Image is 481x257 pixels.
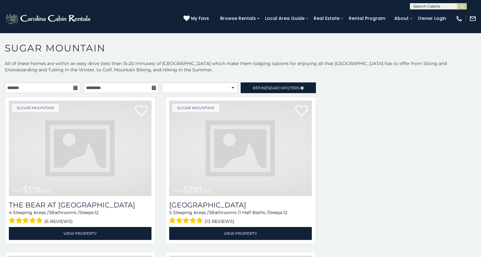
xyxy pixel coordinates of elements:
[9,101,151,196] a: from $375 daily
[191,15,209,22] span: My Favs
[346,14,388,23] a: Rental Program
[209,210,211,215] span: 3
[183,15,211,22] a: My Favs
[469,15,476,22] img: mail-regular-white.png
[239,210,268,215] span: 1 Half Baths /
[169,201,312,209] a: [GEOGRAPHIC_DATA]
[183,185,202,194] span: $350
[391,14,412,23] a: About
[283,210,287,215] span: 12
[12,104,59,112] a: Sugar Mountain
[42,188,51,193] span: daily
[268,86,284,90] span: Search
[135,105,148,118] a: Add to favorites
[205,217,234,225] span: (13 reviews)
[169,209,312,225] div: Sleeping Areas / Bathrooms / Sleeps:
[203,188,212,193] span: daily
[5,12,92,25] img: White-1-2.png
[9,227,151,240] a: View Property
[95,210,99,215] span: 12
[295,105,308,118] a: Add to favorites
[49,210,51,215] span: 3
[9,101,151,196] img: dummy-image.jpg
[169,201,312,209] h3: Grouse Moor Lodge
[311,14,343,23] a: Real Estate
[241,82,316,93] a: RefineSearchFilters
[169,210,172,215] span: 5
[9,210,12,215] span: 4
[169,227,312,240] a: View Property
[262,14,308,23] a: Local Area Guide
[9,201,151,209] h3: The Bear At Sugar Mountain
[217,14,259,23] a: Browse Rentals
[456,15,463,22] img: phone-regular-white.png
[172,104,219,112] a: Sugar Mountain
[23,185,41,194] span: $375
[169,101,312,196] a: from $350 daily
[253,86,299,90] span: Refine Filters
[415,14,449,23] a: Owner Login
[9,201,151,209] a: The Bear At [GEOGRAPHIC_DATA]
[172,188,182,193] span: from
[169,101,312,196] img: dummy-image.jpg
[12,188,22,193] span: from
[44,217,73,225] span: (6 reviews)
[9,209,151,225] div: Sleeping Areas / Bathrooms / Sleeps:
